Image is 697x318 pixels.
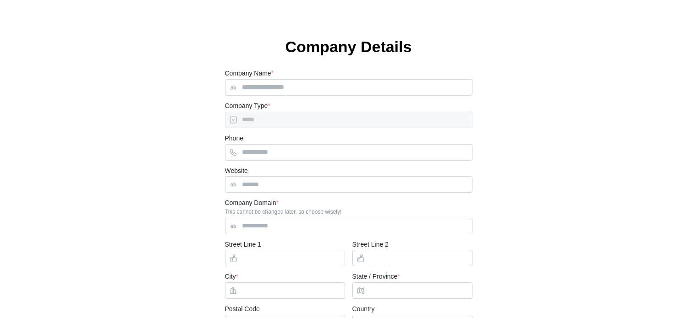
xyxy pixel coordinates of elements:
label: Street Line 2 [352,240,389,250]
label: Website [225,166,248,176]
label: State / Province [352,272,400,282]
label: Postal Code [225,304,260,314]
h1: Company Details [225,37,472,57]
label: City [225,272,239,282]
div: This cannot be changed later, so choose wisely! [225,209,472,215]
label: Phone [225,134,243,144]
label: Company Domain [225,198,279,208]
label: Country [352,304,375,314]
label: Company Name [225,69,274,79]
label: Company Type [225,101,270,111]
label: Street Line 1 [225,240,261,250]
